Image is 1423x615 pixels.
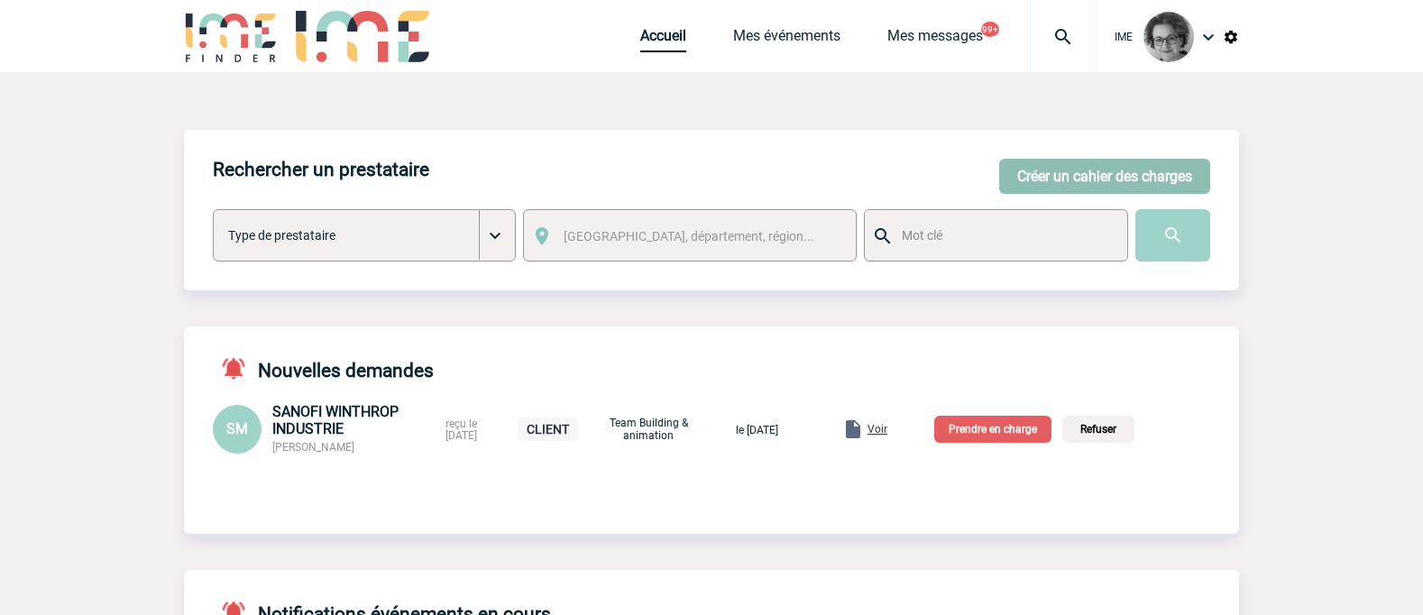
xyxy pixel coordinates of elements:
[518,418,578,441] p: CLIENT
[445,418,477,442] span: reçu le [DATE]
[868,423,887,436] span: Voir
[981,22,999,37] button: 99+
[564,229,814,243] span: [GEOGRAPHIC_DATA], département, région...
[272,441,354,454] span: [PERSON_NAME]
[897,224,1111,247] input: Mot clé
[213,355,434,381] h4: Nouvelles demandes
[799,419,891,436] a: Voir
[733,27,840,52] a: Mes événements
[736,424,778,436] span: le [DATE]
[887,27,983,52] a: Mes messages
[184,11,278,62] img: IME-Finder
[272,403,399,437] span: SANOFI WINTHROP INDUSTRIE
[934,416,1051,443] p: Prendre en charge
[220,355,258,381] img: notifications-active-24-px-r.png
[1062,416,1134,443] p: Refuser
[640,27,686,52] a: Accueil
[603,417,693,442] p: Team Building & animation
[1115,31,1133,43] span: IME
[1143,12,1194,62] img: 101028-0.jpg
[226,420,248,437] span: SM
[213,159,429,180] h4: Rechercher un prestataire
[842,418,864,440] img: folder.png
[1135,209,1210,262] input: Submit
